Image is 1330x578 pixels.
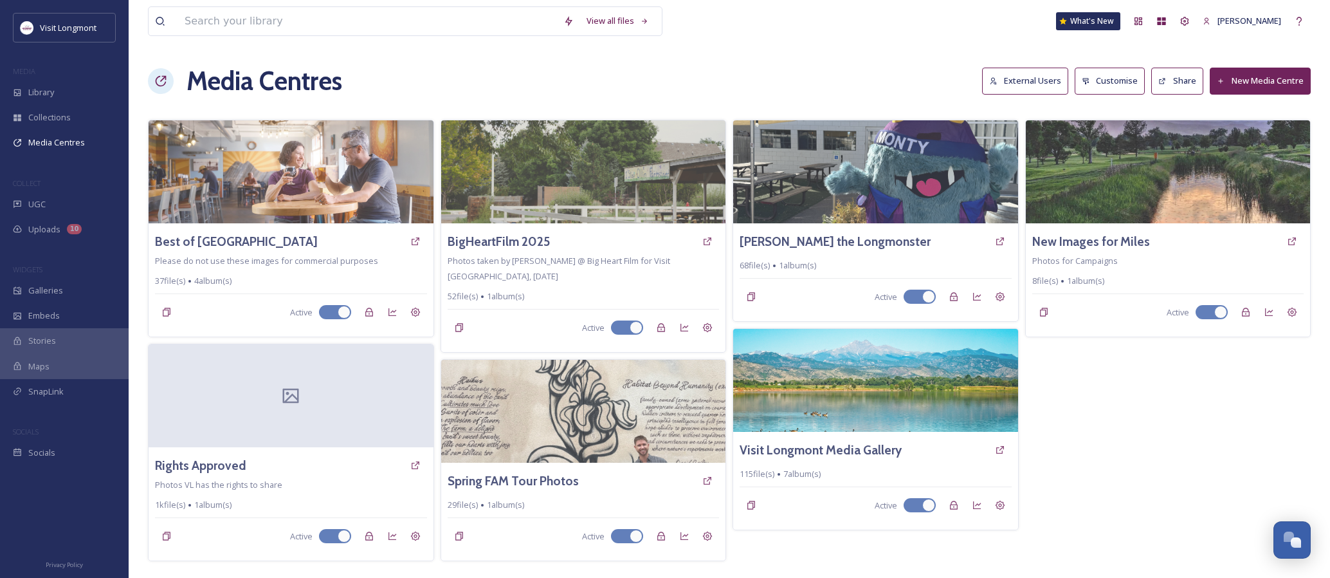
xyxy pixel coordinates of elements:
a: Visit Longmont Media Gallery [740,441,902,460]
a: Best of [GEOGRAPHIC_DATA] [155,232,318,251]
img: 20200706-DSC011007.jpg [733,329,1018,432]
img: Longmont_300Suns_Lumenati_Fall2024_1%20-%20Copy-lumenati.jpg [149,120,433,223]
span: COLLECT [13,178,41,188]
span: Galleries [28,284,63,297]
a: New Images for Miles [1032,232,1150,251]
span: 1 album(s) [487,499,524,511]
span: 1 album(s) [1067,275,1104,287]
span: Stories [28,335,56,347]
img: longmont.jpg [21,21,33,34]
a: What's New [1056,12,1120,30]
span: SnapLink [28,386,64,398]
span: Photos for Campaigns [1032,255,1118,266]
span: Active [875,291,897,303]
span: Photos taken by [PERSON_NAME] @ Big Heart Film for Visit [GEOGRAPHIC_DATA], [DATE] [448,255,670,282]
span: Active [582,530,605,543]
span: 1k file(s) [155,499,185,511]
span: Embeds [28,310,60,322]
span: WIDGETS [13,265,42,274]
span: MEDIA [13,66,35,76]
span: UGC [28,198,46,210]
a: BigHeartFilm 2025 [448,232,550,251]
img: heather%40momfari.com-IMG_9491.jpeg [441,360,726,463]
a: [PERSON_NAME] the Longmonster [740,232,931,251]
span: [PERSON_NAME] [1217,15,1281,26]
span: 4 album(s) [194,275,232,287]
span: 1 album(s) [779,259,816,272]
span: Active [875,499,897,512]
span: Visit Longmont [40,22,96,33]
div: 10 [67,224,82,234]
span: Active [582,322,605,334]
img: IMG_5651.jpg [733,120,1018,223]
span: 1 album(s) [194,499,232,511]
span: Please do not use these images for commercial purposes [155,255,378,266]
span: 115 file(s) [740,468,774,480]
span: Active [1167,306,1189,319]
span: Library [28,86,54,98]
img: dave%40gardengatefarm.com-inbound3181301075683781872.jpg [1026,120,1311,223]
a: Spring FAM Tour Photos [448,472,579,490]
span: 1 album(s) [487,290,524,303]
a: Customise [1075,68,1152,94]
span: SOCIALS [13,427,39,436]
a: External Users [982,68,1075,94]
button: External Users [982,68,1068,94]
span: 37 file(s) [155,275,185,287]
span: 7 album(s) [783,468,821,480]
h1: Media Centres [187,62,342,100]
button: Share [1151,68,1203,94]
span: Socials [28,447,55,459]
a: Rights Approved [155,456,246,475]
button: Open Chat [1273,521,1311,559]
input: Search your library [178,7,557,35]
button: Customise [1075,68,1145,94]
span: Media Centres [28,136,85,149]
span: Active [290,306,313,319]
span: 52 file(s) [448,290,478,303]
span: Uploads [28,223,60,236]
span: Maps [28,360,50,373]
a: View all files [580,8,655,33]
span: Privacy Policy [46,561,83,569]
span: Photos VL has the rights to share [155,479,282,490]
button: New Media Centre [1210,68,1311,94]
span: 29 file(s) [448,499,478,511]
a: [PERSON_NAME] [1196,8,1288,33]
span: Collections [28,111,71,124]
span: Active [290,530,313,543]
span: 8 file(s) [1032,275,1058,287]
span: 68 file(s) [740,259,770,272]
a: Privacy Policy [46,556,83,572]
img: 250827%20-%20visit%20longmont%20-%20big%20heart%20film%20-%2046.jpg [441,120,726,223]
